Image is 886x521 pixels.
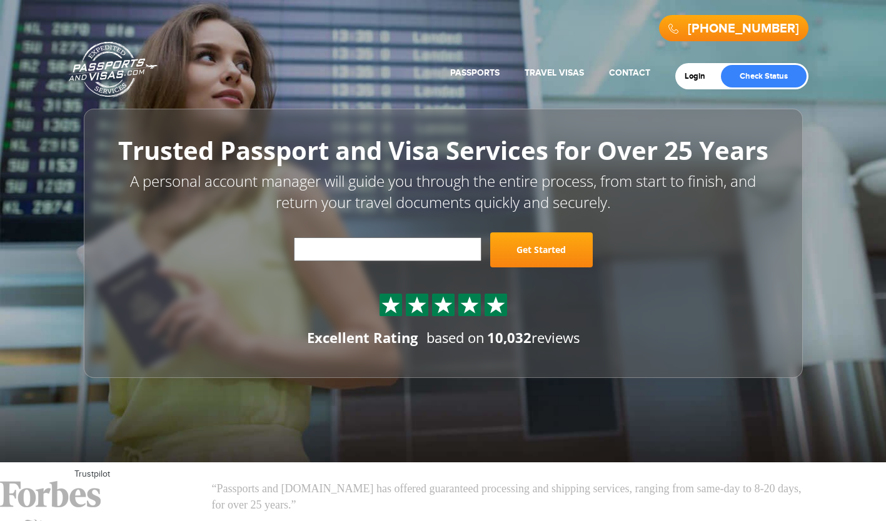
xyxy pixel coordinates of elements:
[426,328,485,347] span: based on
[525,67,584,78] a: Travel Visas
[685,71,714,81] a: Login
[490,232,593,267] a: Get Started
[112,137,775,164] h1: Trusted Passport and Visa Services for Over 25 Years
[74,469,110,479] a: Trustpilot
[486,295,505,314] img: Sprite St
[112,171,775,214] p: A personal account manager will guide you through the entire process, from start to finish, and r...
[307,328,418,347] div: Excellent Rating
[450,67,500,78] a: Passports
[408,295,426,314] img: Sprite St
[69,41,158,97] a: Passports & [DOMAIN_NAME]
[212,481,812,513] p: “Passports and [DOMAIN_NAME] has offered guaranteed processing and shipping services, ranging fro...
[721,65,807,87] a: Check Status
[434,295,453,314] img: Sprite St
[609,67,650,78] a: Contact
[381,295,400,314] img: Sprite St
[688,21,799,36] a: [PHONE_NUMBER]
[487,328,580,347] span: reviews
[460,295,479,314] img: Sprite St
[487,328,531,347] strong: 10,032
